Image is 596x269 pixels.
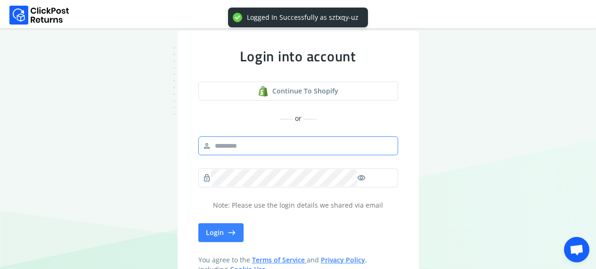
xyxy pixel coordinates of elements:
span: east [228,226,236,239]
span: visibility [357,171,366,185]
a: Terms of Service [252,255,307,264]
button: Continue to shopify [198,82,398,101]
img: shopify logo [258,86,269,97]
span: lock [203,171,211,185]
a: Privacy Policy [321,255,365,264]
img: Logo [9,6,69,25]
button: Login east [198,223,244,242]
div: Logged In Successfully as sztxqy-uz [247,13,359,22]
a: shopify logoContinue to shopify [198,82,398,101]
a: Ouvrir le chat [564,237,589,262]
span: person [203,139,211,152]
div: or [198,114,398,123]
div: Login into account [198,48,398,65]
p: Note: Please use the login details we shared via email [198,201,398,210]
span: Continue to shopify [272,86,338,96]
